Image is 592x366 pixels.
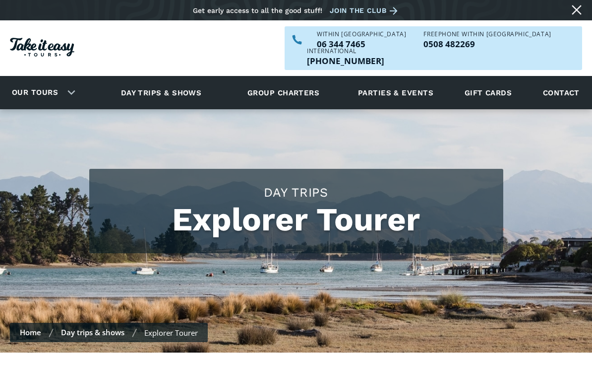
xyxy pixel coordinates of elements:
[423,40,551,48] a: Call us freephone within NZ on 0508482269
[307,48,384,54] div: International
[423,31,551,37] div: Freephone WITHIN [GEOGRAPHIC_DATA]
[61,327,124,337] a: Day trips & shows
[99,184,493,201] h2: Day trips
[317,40,406,48] p: 06 344 7465
[109,79,214,106] a: Day trips & shows
[20,327,41,337] a: Home
[460,79,517,106] a: Gift cards
[10,38,74,57] img: Take it easy Tours logo
[423,40,551,48] p: 0508 482269
[10,33,74,64] a: Homepage
[193,6,322,14] div: Get early access to all the good stuff!
[569,2,585,18] a: Close message
[330,4,401,17] a: Join the club
[307,57,384,65] a: Call us outside of NZ on +6463447465
[538,79,585,106] a: Contact
[10,323,208,342] nav: Breadcrumbs
[4,81,65,104] a: Our tours
[307,57,384,65] p: [PHONE_NUMBER]
[235,79,332,106] a: Group charters
[353,79,438,106] a: Parties & events
[317,40,406,48] a: Call us within NZ on 063447465
[317,31,406,37] div: WITHIN [GEOGRAPHIC_DATA]
[99,201,493,238] h1: Explorer Tourer
[144,328,198,338] div: Explorer Tourer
